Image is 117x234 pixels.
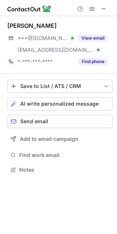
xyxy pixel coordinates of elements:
button: Add to email campaign [7,132,113,146]
span: AI write personalized message [20,101,99,107]
img: ContactOut v5.3.10 [7,4,52,13]
span: Send email [20,118,48,124]
div: Save to List / ATS / CRM [20,83,100,89]
span: ***@[DOMAIN_NAME] [18,35,68,41]
button: Notes [7,165,113,175]
span: Notes [19,167,110,173]
span: Find work email [19,152,110,158]
button: Reveal Button [78,34,107,42]
button: save-profile-one-click [7,80,113,93]
div: [PERSON_NAME] [7,22,57,29]
button: Reveal Button [78,58,107,65]
span: Add to email campaign [20,136,78,142]
span: [EMAIL_ADDRESS][DOMAIN_NAME] [18,47,94,53]
button: Send email [7,115,113,128]
button: Find work email [7,150,113,160]
button: AI write personalized message [7,97,113,110]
